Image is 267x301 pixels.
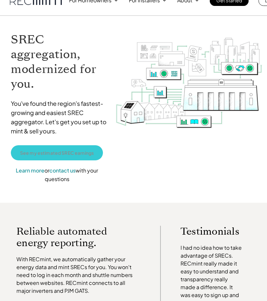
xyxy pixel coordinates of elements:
p: You've found the region's fastest-growing and easiest SREC aggregator. Let's get you set up to mi... [11,99,109,136]
p: See my estimated SREC earnings [20,150,94,156]
p: Reliable automated energy reporting. [16,226,140,249]
a: Learn more [16,167,44,174]
a: contact us [49,167,76,174]
p: or with your questions [11,166,103,183]
a: See my estimated SREC earnings [11,145,103,160]
p: Testimonials [181,226,242,237]
h1: SREC aggregation, modernized for you. [11,32,109,91]
p: With RECmint, we automatically gather your energy data and mint SRECs for you. You won't need to ... [16,255,140,295]
img: RECmint value cycle [115,26,263,144]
